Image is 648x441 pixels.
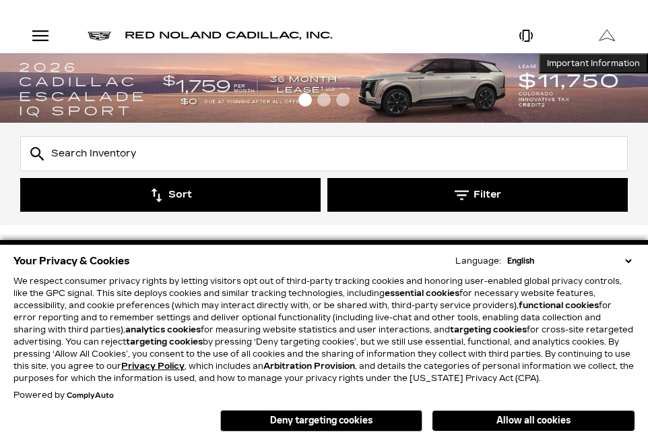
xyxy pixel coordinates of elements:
select: Language Select [504,255,635,267]
span: Go to slide 3 [336,93,350,107]
a: Red Noland Cadillac, Inc. [125,31,333,40]
strong: essential cookies [385,289,459,298]
strong: analytics cookies [125,325,201,334]
strong: targeting cookies [126,337,203,347]
span: Your Privacy & Cookies [13,252,130,270]
button: Sort [20,178,321,212]
img: Cadillac logo [88,32,111,40]
button: Deny targeting cookies [220,410,422,432]
p: We respect consumer privacy rights by letting visitors opt out of third-party tracking cookies an... [13,275,635,384]
a: Open Get Directions Modal [567,19,648,53]
span: Red Noland Cadillac, Inc. [125,30,333,41]
button: Important Information [539,53,648,73]
div: Language: [455,257,501,265]
div: Powered by [13,391,114,400]
span: Go to slide 1 [298,93,312,107]
input: Search Inventory [20,136,628,171]
span: Important Information [547,58,640,69]
button: Allow all cookies [432,411,635,431]
strong: Arbitration Provision [263,361,355,371]
a: Privacy Policy [121,361,185,371]
button: Filter [327,178,628,212]
strong: targeting cookies [450,325,527,334]
a: Open Phone Modal [486,19,567,53]
a: Cadillac logo [88,31,111,40]
strong: functional cookies [519,301,599,310]
span: Go to slide 2 [317,93,331,107]
a: ComplyAuto [67,392,114,400]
